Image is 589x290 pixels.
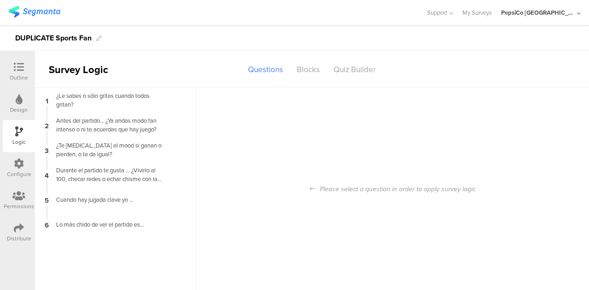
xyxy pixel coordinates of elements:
[51,91,166,109] div: ¿Le sabes o sólo gritas cuando todos gritan?
[501,8,575,17] div: PepsiCo [GEOGRAPHIC_DATA]
[10,106,28,114] div: Design
[196,88,589,290] div: Please select a question in order to apply survey logic
[8,6,60,17] img: segmanta logo
[35,62,141,77] div: Survey Logic
[241,62,290,78] div: Questions
[51,195,166,204] div: Cuando hay jugada clave yo …
[427,8,447,17] span: Support
[7,234,31,243] div: Distribute
[45,145,49,155] span: 3
[290,62,327,78] div: Blocks
[12,138,26,146] div: Logic
[10,74,28,82] div: Outline
[45,120,49,130] span: 2
[15,31,92,45] div: DUPLICATE Sports Fan
[51,116,166,134] div: Antes del partido… ¿Ya andas modo fan intenso o ni te acuerdas que hay juego?
[327,62,383,78] div: Quiz Builder
[7,170,31,178] div: Configure
[4,202,34,210] div: Permissions
[45,219,49,229] span: 6
[46,95,48,105] span: 1
[45,170,49,180] span: 4
[51,166,166,183] div: Durante el partido te gusta … ¿Vivirlo al 100, checar redes o echar chisme con la bandita?
[45,194,49,205] span: 5
[51,220,166,229] div: Lo más chido de ver el partido es…
[51,141,166,159] div: ¿Te [MEDICAL_DATA] el mood si ganan o pierden, o te da igual?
